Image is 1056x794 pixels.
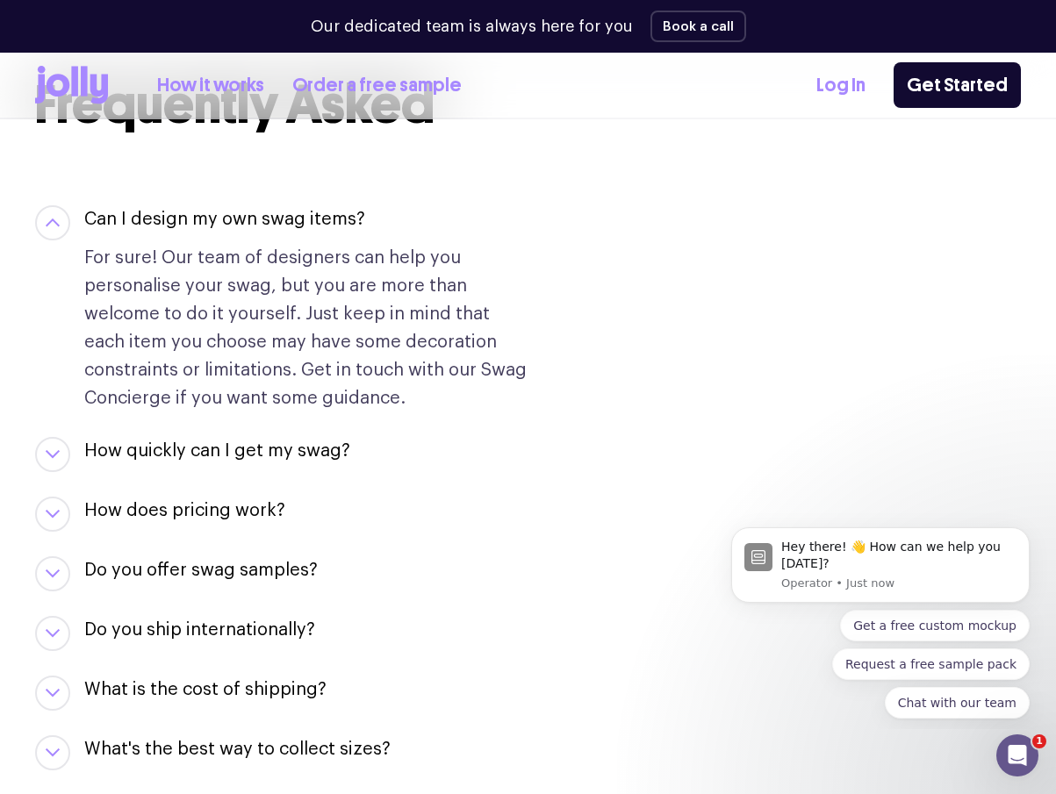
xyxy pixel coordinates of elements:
[84,439,350,463] button: How quickly can I get my swag?
[84,244,534,412] p: For sure! Our team of designers can help you personalise your swag, but you are more than welcome...
[84,207,365,232] button: Can I design my own swag items?
[35,75,1021,135] h2: Frequently Asked
[84,558,318,583] button: Do you offer swag samples?
[84,737,391,762] button: What's the best way to collect sizes?
[292,71,462,100] a: Order a free sample
[1032,734,1046,748] span: 1
[84,618,315,642] button: Do you ship internationally?
[650,11,746,42] button: Book a call
[705,511,1056,729] iframe: Intercom notifications message
[996,734,1038,776] iframe: Intercom live chat
[157,71,264,100] a: How it works
[894,62,1021,108] a: Get Started
[84,498,285,523] button: How does pricing work?
[311,15,633,39] p: Our dedicated team is always here for you
[84,677,327,702] button: What is the cost of shipping?
[816,71,866,100] a: Log In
